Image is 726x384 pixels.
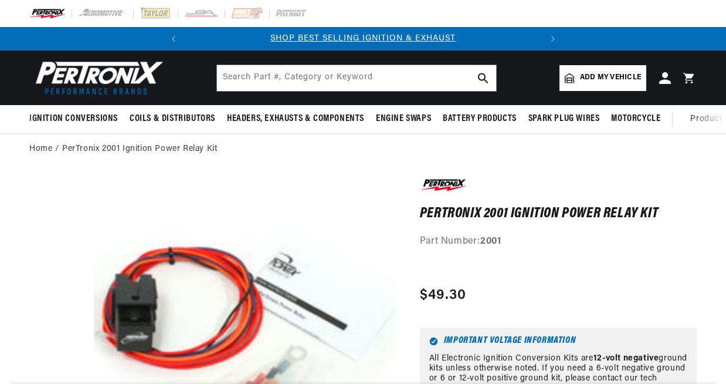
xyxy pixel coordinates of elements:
span: Headers, Exhausts & Components [227,113,364,125]
nav: breadcrumbs [29,143,697,156]
a: Home [29,143,52,156]
a: Add my vehicle [559,65,646,91]
span: Engine Swaps [376,113,431,125]
summary: Headers, Exhausts & Components [221,105,370,133]
a: SHOP BEST SELLING IGNITION & EXHAUST [270,34,456,43]
img: Pertronix [29,58,164,98]
a: PerTronix 2001 Ignition Power Relay Kit [62,143,217,156]
span: Add my vehicle [580,72,641,83]
span: Spark Plug Wires [528,113,600,125]
summary: Spark Plug Wires [523,105,606,133]
button: Translation missing: en.sections.announcements.previous_announcement [162,27,185,50]
summary: Engine Swaps [370,105,437,133]
input: Search Part #, Category or Keyword [217,65,496,91]
button: Translation missing: en.sections.announcements.next_announcement [541,27,565,50]
summary: Coils & Distributors [124,105,221,133]
h1: PerTronix 2001 Ignition Power Relay Kit [420,208,697,220]
summary: Battery Products [437,105,523,133]
summary: Motorcycle [605,105,666,133]
div: Announcement [185,32,541,45]
summary: Ignition Conversions [29,105,124,133]
h6: Important Voltage Information [429,337,687,346]
div: Part Number: [420,234,697,250]
div: 1 of 2 [185,32,541,45]
span: Battery Products [443,113,517,125]
button: search button [470,65,496,91]
strong: 2001 [480,237,501,246]
span: $49.30 [420,285,467,306]
strong: 12-volt negative [593,354,659,363]
span: Motorcycle [611,113,660,125]
span: Ignition Conversions [29,113,118,125]
span: Coils & Distributors [130,113,215,125]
